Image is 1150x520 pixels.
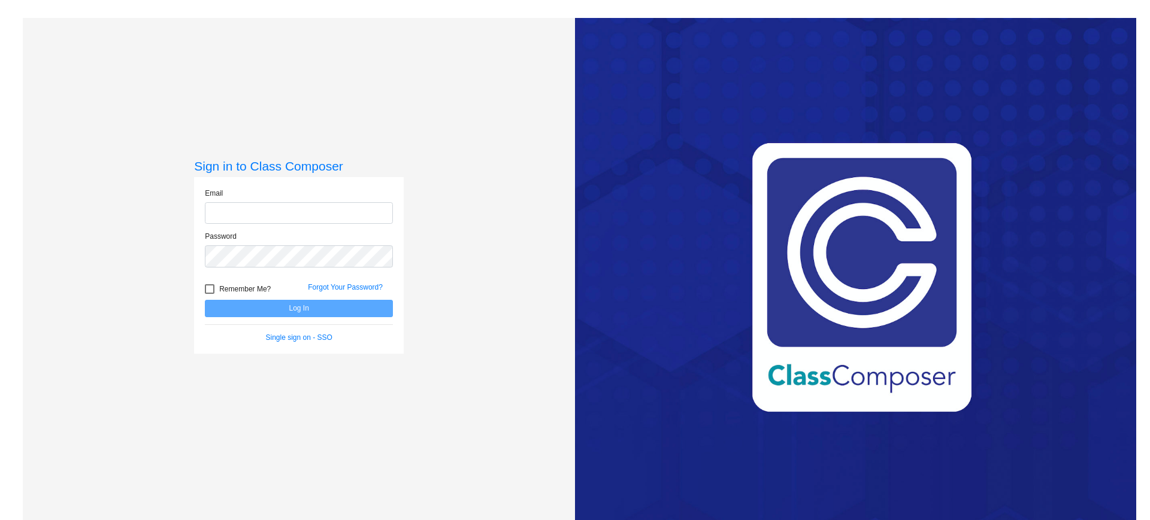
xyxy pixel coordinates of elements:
[205,231,237,242] label: Password
[205,300,393,317] button: Log In
[205,188,223,199] label: Email
[219,282,271,296] span: Remember Me?
[266,333,332,342] a: Single sign on - SSO
[308,283,383,291] a: Forgot Your Password?
[194,159,404,174] h3: Sign in to Class Composer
